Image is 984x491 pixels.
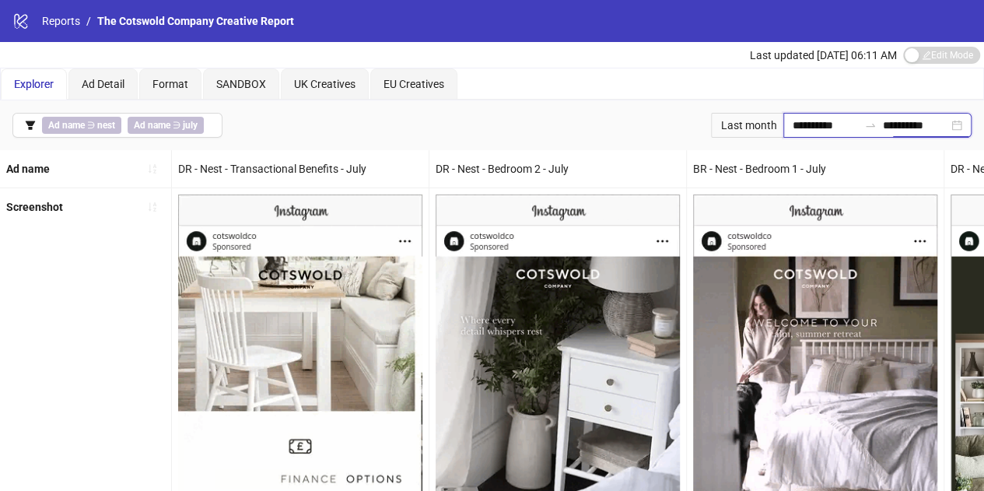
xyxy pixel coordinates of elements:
[172,150,429,188] div: DR - Nest - Transactional Benefits - July
[750,49,897,61] span: Last updated [DATE] 06:11 AM
[39,12,83,30] a: Reports
[86,12,91,30] li: /
[147,163,158,174] span: sort-ascending
[82,78,124,90] span: Ad Detail
[97,120,115,131] b: nest
[864,119,877,132] span: to
[864,119,877,132] span: swap-right
[6,201,63,213] b: Screenshot
[14,78,54,90] span: Explorer
[711,113,783,138] div: Last month
[48,120,85,131] b: Ad name
[12,113,222,138] button: Ad name ∋ nestAd name ∋ july
[97,15,294,27] span: The Cotswold Company Creative Report
[216,78,266,90] span: SANDBOX
[134,120,170,131] b: Ad name
[42,117,121,134] span: ∋
[383,78,444,90] span: EU Creatives
[687,150,944,188] div: BR - Nest - Bedroom 1 - July
[25,120,36,131] span: filter
[147,202,158,212] span: sort-ascending
[128,117,204,134] span: ∋
[152,78,188,90] span: Format
[183,120,198,131] b: july
[429,150,686,188] div: DR - Nest - Bedroom 2 - July
[6,163,50,175] b: Ad name
[294,78,355,90] span: UK Creatives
